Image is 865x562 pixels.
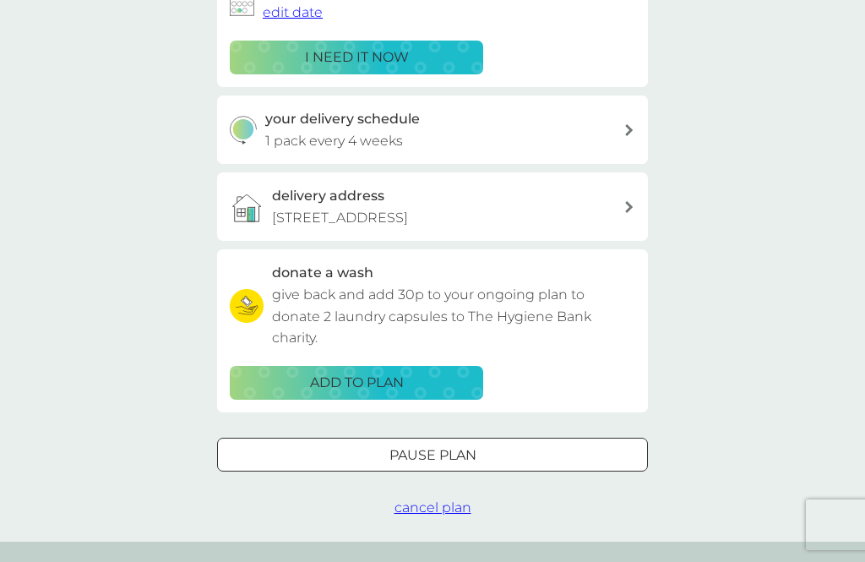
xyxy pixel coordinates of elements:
[217,172,648,241] a: delivery address[STREET_ADDRESS]
[272,207,408,229] p: [STREET_ADDRESS]
[230,366,483,400] button: ADD TO PLAN
[394,497,471,519] button: cancel plan
[272,185,384,207] h3: delivery address
[394,499,471,516] span: cancel plan
[263,4,323,20] span: edit date
[305,46,409,68] p: i need it now
[230,41,483,74] button: i need it now
[265,130,403,152] p: 1 pack every 4 weeks
[217,438,648,472] button: Pause plan
[265,108,420,130] h3: your delivery schedule
[310,372,404,394] p: ADD TO PLAN
[272,284,635,349] p: give back and add 30p to your ongoing plan to donate 2 laundry capsules to The Hygiene Bank charity.
[263,2,323,24] button: edit date
[389,445,476,467] p: Pause plan
[272,262,373,284] h3: donate a wash
[217,95,648,164] button: your delivery schedule1 pack every 4 weeks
